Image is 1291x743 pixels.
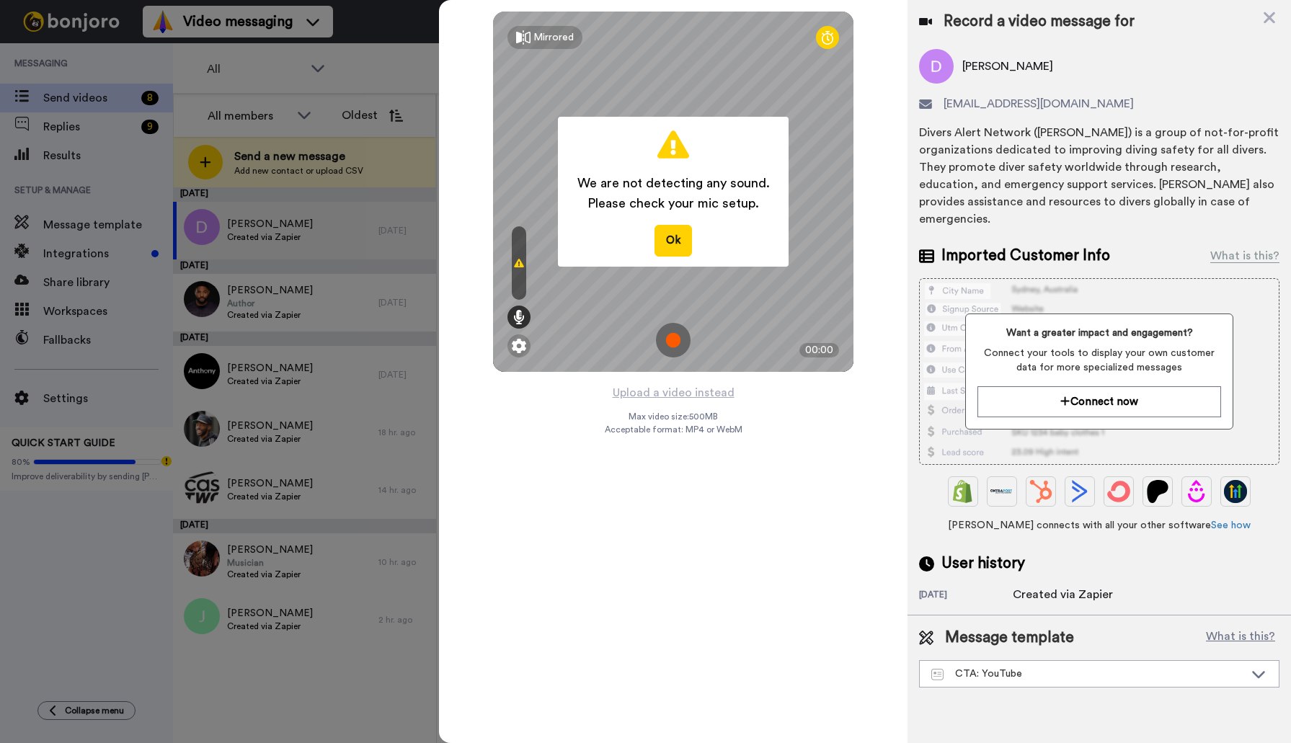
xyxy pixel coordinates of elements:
span: Want a greater impact and engagement? [977,326,1222,340]
img: GoHighLevel [1224,480,1247,503]
div: What is this? [1210,247,1279,264]
span: Acceptable format: MP4 or WebM [605,424,742,435]
img: Hubspot [1029,480,1052,503]
a: See how [1211,520,1251,530]
div: 00:00 [799,343,839,357]
span: Imported Customer Info [941,245,1110,267]
img: Shopify [951,480,975,503]
img: Patreon [1146,480,1169,503]
button: Ok [655,225,692,256]
div: CTA: YouTube [931,667,1244,681]
button: What is this? [1202,627,1279,649]
img: ConvertKit [1107,480,1130,503]
span: Message template [945,627,1074,649]
span: Please check your mic setup. [577,193,770,213]
span: Max video size: 500 MB [629,411,718,422]
img: Ontraport [990,480,1013,503]
div: [DATE] [919,589,1013,603]
span: [EMAIL_ADDRESS][DOMAIN_NAME] [944,95,1134,112]
img: ic_gear.svg [512,339,526,353]
img: ActiveCampaign [1068,480,1091,503]
button: Upload a video instead [608,383,739,402]
img: Message-temps.svg [931,669,944,680]
span: Connect your tools to display your own customer data for more specialized messages [977,346,1222,375]
span: [PERSON_NAME] connects with all your other software [919,518,1279,533]
div: Created via Zapier [1013,586,1113,603]
button: Connect now [977,386,1222,417]
img: ic_record_start.svg [656,323,691,357]
span: We are not detecting any sound. [577,173,770,193]
img: Drip [1185,480,1208,503]
div: Divers Alert Network ([PERSON_NAME]) is a group of not-for-profit organizations dedicated to impr... [919,124,1279,228]
span: User history [941,553,1025,574]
